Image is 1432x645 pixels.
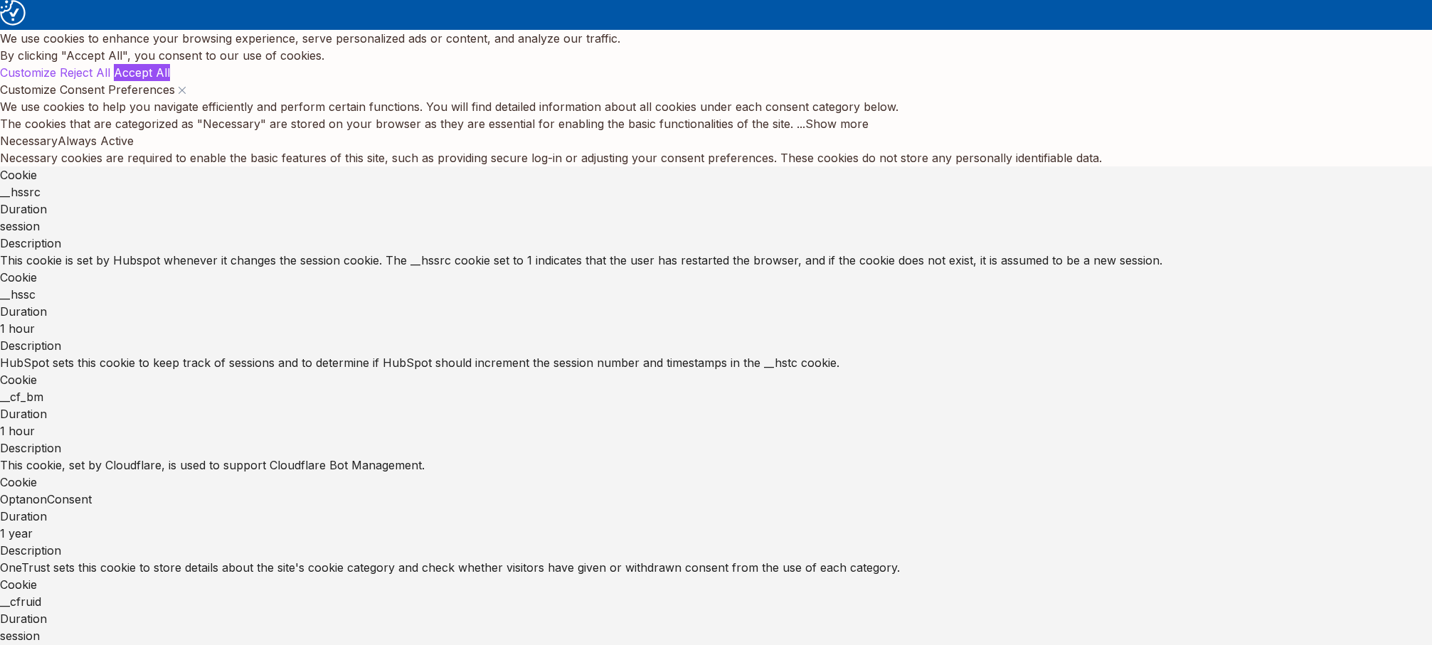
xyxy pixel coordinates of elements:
[114,64,170,81] button: Accept All
[805,115,869,132] button: Show more
[60,64,110,81] button: Reject All
[179,87,186,94] img: Close
[58,134,134,148] span: Always Active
